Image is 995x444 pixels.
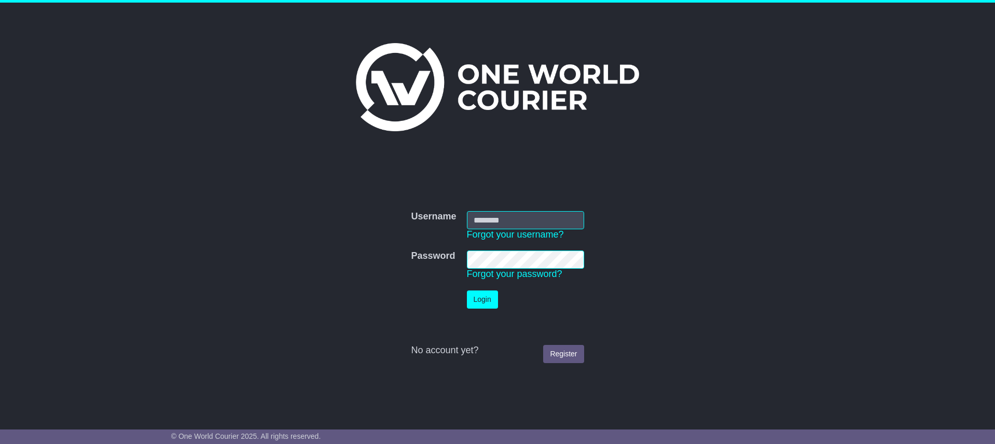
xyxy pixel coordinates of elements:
label: Password [411,251,455,262]
label: Username [411,211,456,223]
img: One World [356,43,639,131]
button: Login [467,290,498,309]
div: No account yet? [411,345,584,356]
span: © One World Courier 2025. All rights reserved. [171,432,321,440]
a: Forgot your username? [467,229,564,240]
a: Forgot your password? [467,269,562,279]
a: Register [543,345,584,363]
